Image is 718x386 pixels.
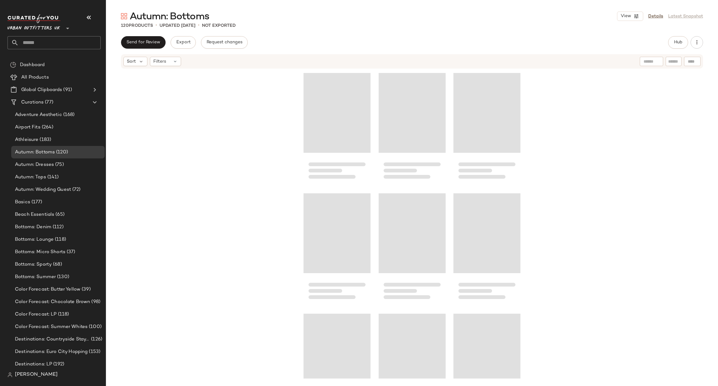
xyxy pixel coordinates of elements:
div: Loading... [379,191,446,306]
span: Filters [153,58,166,65]
span: Bottoms: Lounge [15,236,54,243]
span: Basics [15,199,30,206]
span: Urban Outfitters UK [7,21,60,32]
div: Loading... [379,70,446,186]
span: Bottoms: Micro Shorts [15,248,65,256]
img: svg%3e [7,372,12,377]
img: svg%3e [121,13,127,19]
span: • [156,22,157,29]
span: [PERSON_NAME] [15,371,58,379]
img: cfy_white_logo.C9jOOHJF.svg [7,14,60,23]
span: Bottoms: Denim [15,224,51,231]
span: 120 [121,23,129,28]
button: Export [170,36,196,49]
span: (153) [88,348,100,355]
span: Destinations: Euro City Hopping [15,348,88,355]
span: (77) [44,99,53,106]
span: (141) [46,174,59,181]
span: Hub [674,40,682,45]
span: Adventure Aesthetic [15,111,62,118]
span: (112) [51,224,64,231]
span: Request changes [206,40,242,45]
span: Color Forecast: Chocolate Brown [15,298,90,306]
span: (39) [80,286,91,293]
span: Sort [127,58,136,65]
span: (37) [65,248,75,256]
div: Loading... [304,70,371,186]
a: Details [648,13,663,20]
button: Hub [668,36,688,49]
button: Request changes [201,36,248,49]
span: Bottoms: Summer [15,273,56,281]
span: (65) [54,211,65,218]
div: Loading... [453,70,520,186]
span: Autumn: Bottoms [15,149,55,156]
span: Dashboard [20,61,45,69]
span: • [198,22,199,29]
span: Airport Fits [15,124,41,131]
div: Loading... [304,191,371,306]
span: (98) [90,298,100,306]
span: (72) [71,186,81,193]
span: Bottoms: Sporty [15,261,52,268]
span: Destinations: LP [15,361,52,368]
span: (120) [55,149,68,156]
span: (126) [90,336,102,343]
button: View [617,12,643,21]
div: Loading... [453,191,520,306]
p: Not Exported [202,22,236,29]
div: Products [121,22,153,29]
span: (183) [38,136,51,143]
span: Global Clipboards [21,86,62,94]
span: Curations [21,99,44,106]
span: (264) [41,124,54,131]
button: Send for Review [121,36,165,49]
span: Color Forecast: Summer Whites [15,323,88,331]
span: (118) [57,311,69,318]
span: (75) [54,161,64,168]
span: (100) [88,323,102,331]
span: Autumn: Tops [15,174,46,181]
span: Beach Essentials [15,211,54,218]
span: (68) [52,261,62,268]
span: Color Forecast: LP [15,311,57,318]
span: Autumn: Bottoms [130,11,209,23]
span: (130) [56,273,69,281]
span: (168) [62,111,75,118]
span: All Products [21,74,49,81]
span: (91) [62,86,72,94]
span: (192) [52,361,64,368]
p: updated [DATE] [160,22,195,29]
span: Export [176,40,190,45]
span: Send for Review [126,40,160,45]
span: View [620,14,631,19]
span: (177) [30,199,42,206]
img: svg%3e [10,62,16,68]
span: Autumn: Wedding Guest [15,186,71,193]
span: Athleisure [15,136,38,143]
span: Color Forecast: Butter Yellow [15,286,80,293]
span: (118) [54,236,66,243]
span: Autumn: Dresses [15,161,54,168]
span: Destinations: Countryside Staycation [15,336,90,343]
